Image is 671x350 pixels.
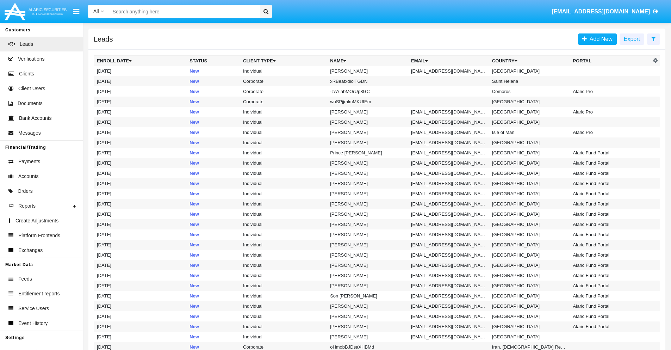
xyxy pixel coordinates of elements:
td: [DATE] [94,219,187,229]
td: [EMAIL_ADDRESS][DOMAIN_NAME] [408,332,489,342]
td: Alaric Fund Portal [570,250,651,260]
td: Alaric Fund Portal [570,178,651,189]
td: Individual [240,219,327,229]
td: [PERSON_NAME] [327,66,408,76]
span: Create Adjustments [15,217,58,225]
td: [GEOGRAPHIC_DATA] [489,199,570,209]
td: [EMAIL_ADDRESS][DOMAIN_NAME] [408,291,489,301]
td: [PERSON_NAME] [327,189,408,199]
td: Individual [240,137,327,148]
td: Individual [240,107,327,117]
td: [DATE] [94,209,187,219]
td: Alaric Fund Portal [570,240,651,250]
span: Payments [18,158,40,165]
td: [DATE] [94,291,187,301]
td: wnSPjjmlmMKUIEm [327,97,408,107]
td: [EMAIL_ADDRESS][DOMAIN_NAME] [408,127,489,137]
td: Prince [PERSON_NAME] [327,148,408,158]
span: Entitlement reports [18,290,60,297]
td: [DATE] [94,137,187,148]
td: [EMAIL_ADDRESS][DOMAIN_NAME] [408,270,489,281]
th: Email [408,56,489,66]
td: Alaric Pro [570,86,651,97]
td: Individual [240,158,327,168]
td: [EMAIL_ADDRESS][DOMAIN_NAME] [408,250,489,260]
td: [GEOGRAPHIC_DATA] [489,240,570,250]
td: [GEOGRAPHIC_DATA] [489,189,570,199]
td: [GEOGRAPHIC_DATA] [489,158,570,168]
td: [PERSON_NAME] [327,332,408,342]
td: Comoros [489,86,570,97]
td: [PERSON_NAME] [327,321,408,332]
td: [EMAIL_ADDRESS][DOMAIN_NAME] [408,301,489,311]
td: New [187,158,240,168]
td: Individual [240,178,327,189]
td: New [187,240,240,250]
td: Individual [240,127,327,137]
td: New [187,66,240,76]
th: Status [187,56,240,66]
td: Isle of Man [489,127,570,137]
td: [PERSON_NAME] [327,168,408,178]
td: [EMAIL_ADDRESS][DOMAIN_NAME] [408,189,489,199]
td: New [187,178,240,189]
td: [DATE] [94,240,187,250]
td: Individual [240,250,327,260]
td: New [187,199,240,209]
span: Export [624,36,640,42]
td: [EMAIL_ADDRESS][DOMAIN_NAME] [408,260,489,270]
td: [DATE] [94,127,187,137]
td: [DATE] [94,168,187,178]
td: [DATE] [94,281,187,291]
span: Add New [587,36,613,42]
span: Event History [18,320,48,327]
td: [PERSON_NAME] [327,311,408,321]
span: [EMAIL_ADDRESS][DOMAIN_NAME] [552,8,650,14]
td: [EMAIL_ADDRESS][DOMAIN_NAME] [408,321,489,332]
td: [EMAIL_ADDRESS][DOMAIN_NAME] [408,107,489,117]
th: Country [489,56,570,66]
td: Alaric Fund Portal [570,321,651,332]
td: [DATE] [94,86,187,97]
td: Alaric Fund Portal [570,311,651,321]
td: [PERSON_NAME] [327,250,408,260]
td: [DATE] [94,97,187,107]
span: Documents [18,100,43,107]
td: Individual [240,270,327,281]
a: All [88,8,109,15]
span: Reports [18,202,36,210]
span: Orders [18,188,33,195]
td: New [187,107,240,117]
td: [PERSON_NAME] [327,199,408,209]
td: [PERSON_NAME] [327,270,408,281]
td: [PERSON_NAME] [327,260,408,270]
td: Alaric Fund Portal [570,260,651,270]
td: [EMAIL_ADDRESS][DOMAIN_NAME] [408,178,489,189]
td: [DATE] [94,117,187,127]
td: Individual [240,321,327,332]
td: [GEOGRAPHIC_DATA] [489,168,570,178]
a: Add New [578,33,617,45]
td: Alaric Fund Portal [570,270,651,281]
td: [DATE] [94,66,187,76]
td: Alaric Fund Portal [570,148,651,158]
td: [PERSON_NAME] [327,178,408,189]
td: Alaric Fund Portal [570,168,651,178]
td: Saint Helena [489,76,570,86]
td: New [187,311,240,321]
td: [DATE] [94,321,187,332]
td: [EMAIL_ADDRESS][DOMAIN_NAME] [408,66,489,76]
td: [PERSON_NAME] [327,301,408,311]
span: Client Users [18,85,45,92]
td: [DATE] [94,178,187,189]
td: [DATE] [94,332,187,342]
td: Alaric Fund Portal [570,229,651,240]
td: [PERSON_NAME] [327,107,408,117]
td: xRBeafxdiolTGDN [327,76,408,86]
td: New [187,117,240,127]
td: New [187,97,240,107]
td: New [187,301,240,311]
button: Export [620,33,644,45]
td: [EMAIL_ADDRESS][DOMAIN_NAME] [408,158,489,168]
td: [GEOGRAPHIC_DATA] [489,229,570,240]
